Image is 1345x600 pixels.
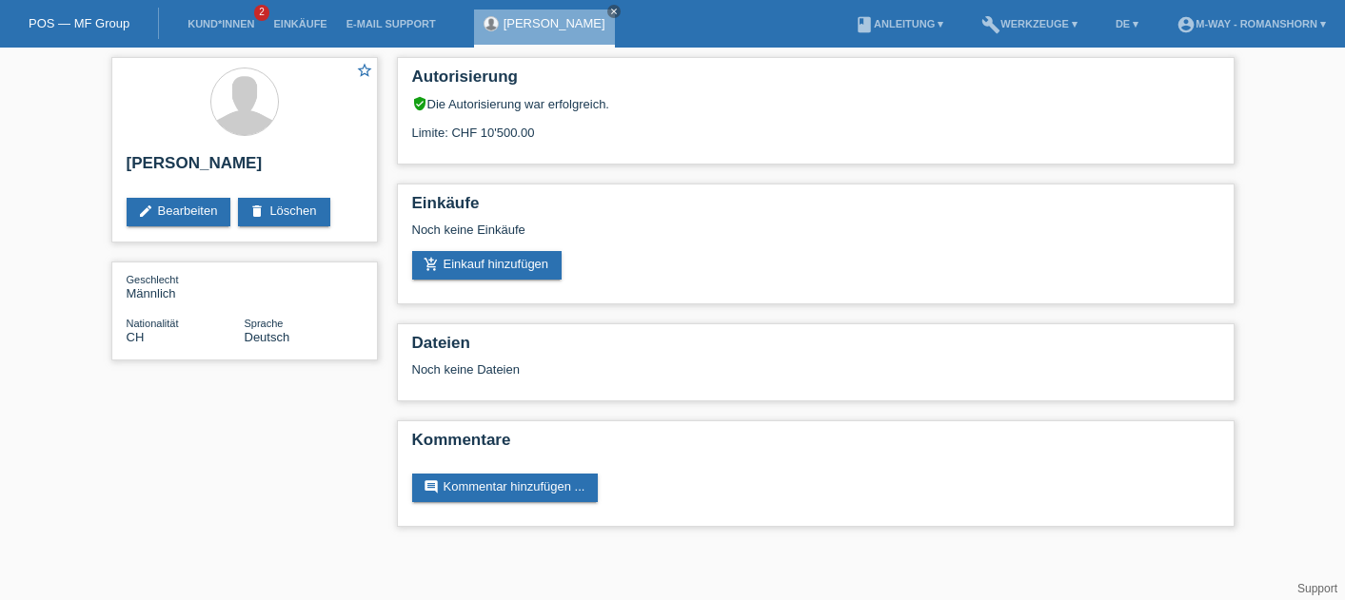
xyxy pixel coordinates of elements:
a: Einkäufe [264,18,336,29]
a: account_circlem-way - Romanshorn ▾ [1167,18,1335,29]
i: add_shopping_cart [424,257,439,272]
h2: Einkäufe [412,194,1219,223]
div: Männlich [127,272,245,300]
span: Geschlecht [127,274,179,285]
a: bookAnleitung ▾ [845,18,953,29]
i: star_border [356,62,373,79]
a: deleteLöschen [238,198,329,226]
h2: Kommentare [412,431,1219,459]
a: star_border [356,62,373,82]
a: editBearbeiten [127,198,231,226]
i: close [609,7,619,16]
span: Sprache [245,318,284,329]
i: comment [424,479,439,494]
a: commentKommentar hinzufügen ... [412,474,599,502]
i: account_circle [1177,15,1196,34]
div: Limite: CHF 10'500.00 [412,111,1219,140]
i: build [981,15,1000,34]
a: Kund*innen [178,18,264,29]
div: Die Autorisierung war erfolgreich. [412,96,1219,111]
i: book [855,15,874,34]
i: delete [249,203,265,219]
div: Noch keine Dateien [412,362,994,377]
a: E-Mail Support [337,18,445,29]
h2: Dateien [412,334,1219,362]
a: Support [1297,582,1337,595]
h2: Autorisierung [412,68,1219,96]
i: verified_user [412,96,427,111]
span: Nationalität [127,318,179,329]
a: buildWerkzeuge ▾ [972,18,1087,29]
a: add_shopping_cartEinkauf hinzufügen [412,251,563,280]
a: close [607,5,621,18]
div: Noch keine Einkäufe [412,223,1219,251]
span: Deutsch [245,330,290,344]
i: edit [138,203,153,219]
a: [PERSON_NAME] [504,16,605,30]
h2: [PERSON_NAME] [127,154,363,183]
span: Schweiz [127,330,145,344]
a: POS — MF Group [29,16,129,30]
span: 2 [254,5,269,21]
a: DE ▾ [1106,18,1148,29]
